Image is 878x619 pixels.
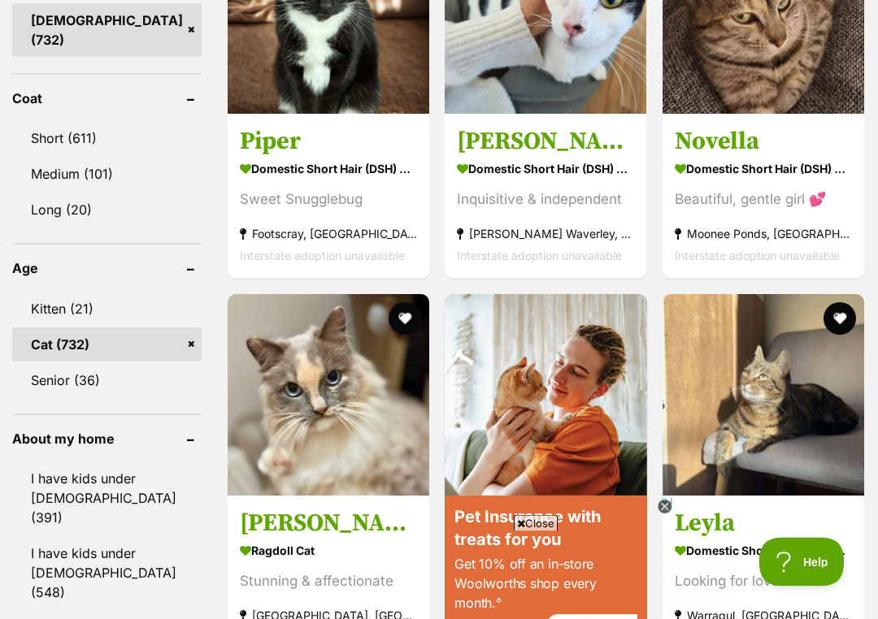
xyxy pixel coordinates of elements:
[759,538,845,587] iframe: Help Scout Beacon - Open
[389,303,421,335] button: favourite
[457,158,634,181] strong: Domestic Short Hair (DSH) Cat
[12,92,202,106] header: Coat
[12,262,202,276] header: Age
[675,127,852,158] h3: Novella
[675,539,852,563] strong: Domestic Short Hair (DSH) Cat
[457,223,634,245] strong: [PERSON_NAME] Waverley, [GEOGRAPHIC_DATA]
[12,292,202,327] a: Kitten (21)
[675,571,852,593] div: Looking for love
[240,158,417,181] strong: Domestic Short Hair (DSH) Cat
[12,4,202,58] a: [DEMOGRAPHIC_DATA] (732)
[12,432,202,447] header: About my home
[12,193,202,227] a: Long (20)
[12,328,202,362] a: Cat (732)
[675,158,852,181] strong: Domestic Short Hair (DSH) Cat
[675,509,852,539] h3: Leyla
[240,249,405,263] span: Interstate adoption unavailable
[663,115,864,279] a: Novella Domestic Short Hair (DSH) Cat Beautiful, gentle girl 💕 Moonee Ponds, [GEOGRAPHIC_DATA] In...
[240,189,417,211] div: Sweet Snugglebug
[228,295,429,496] img: Sylvia - Ragdoll Cat
[457,249,622,263] span: Interstate adoption unavailable
[663,295,864,496] img: Leyla - Domestic Short Hair (DSH) Cat
[143,538,735,611] iframe: Advertisement
[12,462,202,535] a: I have kids under [DEMOGRAPHIC_DATA] (391)
[12,364,202,398] a: Senior (36)
[240,223,417,245] strong: Footscray, [GEOGRAPHIC_DATA]
[12,537,202,610] a: I have kids under [DEMOGRAPHIC_DATA] (548)
[457,127,634,158] h3: [PERSON_NAME]
[228,115,429,279] a: Piper Domestic Short Hair (DSH) Cat Sweet Snugglebug Footscray, [GEOGRAPHIC_DATA] Interstate adop...
[240,127,417,158] h3: Piper
[675,249,840,263] span: Interstate adoption unavailable
[457,189,634,211] div: Inquisitive & independent
[824,303,856,335] button: favourite
[12,158,202,192] a: Medium (101)
[12,122,202,156] a: Short (611)
[675,189,852,211] div: Beautiful, gentle girl 💕
[445,115,646,279] a: [PERSON_NAME] Domestic Short Hair (DSH) Cat Inquisitive & independent [PERSON_NAME] Waverley, [GE...
[675,223,852,245] strong: Moonee Ponds, [GEOGRAPHIC_DATA]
